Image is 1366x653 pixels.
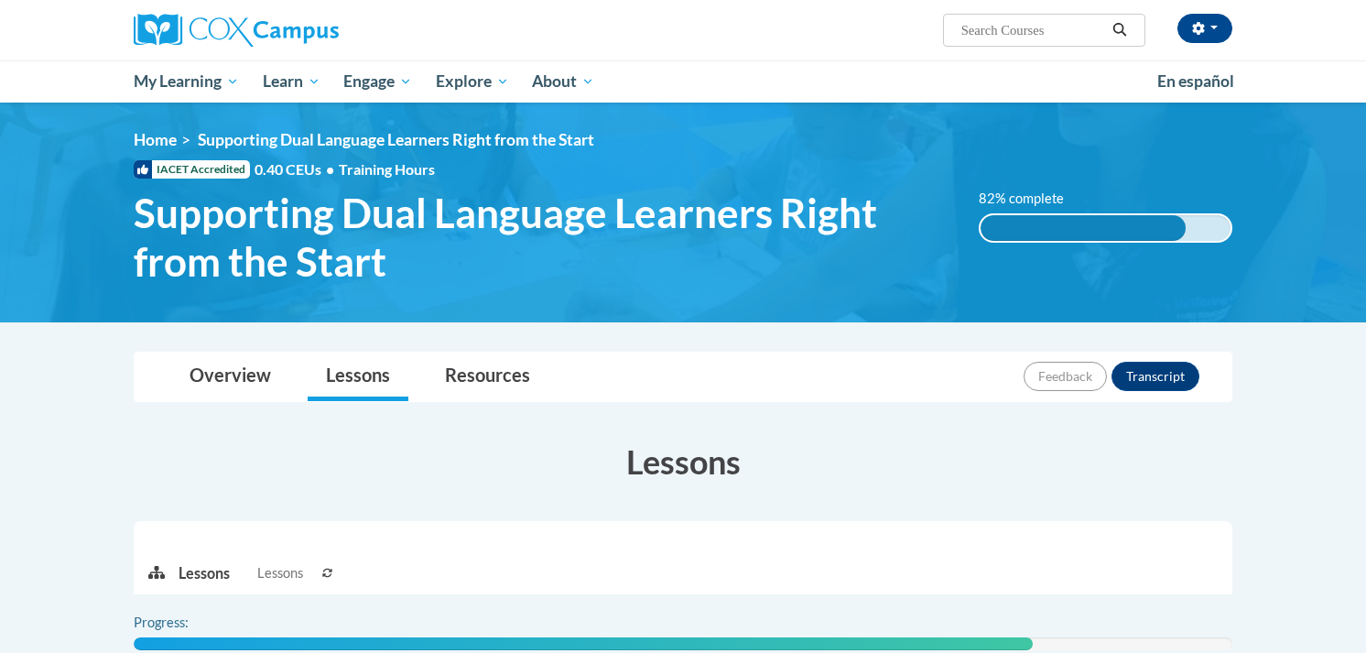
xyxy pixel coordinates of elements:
[424,60,521,103] a: Explore
[981,215,1186,241] div: 82% complete
[1111,362,1199,391] button: Transcript
[1145,62,1246,101] a: En español
[198,130,594,149] span: Supporting Dual Language Learners Right from the Start
[134,14,482,47] a: Cox Campus
[134,613,239,633] label: Progress:
[171,353,289,401] a: Overview
[427,353,548,401] a: Resources
[179,563,230,583] p: Lessons
[134,439,1232,484] h3: Lessons
[263,71,320,93] span: Learn
[532,71,594,93] span: About
[326,160,334,178] span: •
[308,353,408,401] a: Lessons
[1157,71,1234,91] span: En español
[1177,14,1232,43] button: Account Settings
[959,19,1106,41] input: Search Courses
[134,189,951,286] span: Supporting Dual Language Learners Right from the Start
[331,60,424,103] a: Engage
[134,71,239,93] span: My Learning
[339,160,435,178] span: Training Hours
[255,159,339,180] span: 0.40 CEUs
[106,60,1260,103] div: Main menu
[436,71,509,93] span: Explore
[1106,19,1133,41] button: Search
[134,130,177,149] a: Home
[257,563,303,583] span: Lessons
[521,60,607,103] a: About
[979,189,1084,209] label: 82% complete
[122,60,251,103] a: My Learning
[343,71,412,93] span: Engage
[134,160,250,179] span: IACET Accredited
[251,60,332,103] a: Learn
[134,14,339,47] img: Cox Campus
[1024,362,1107,391] button: Feedback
